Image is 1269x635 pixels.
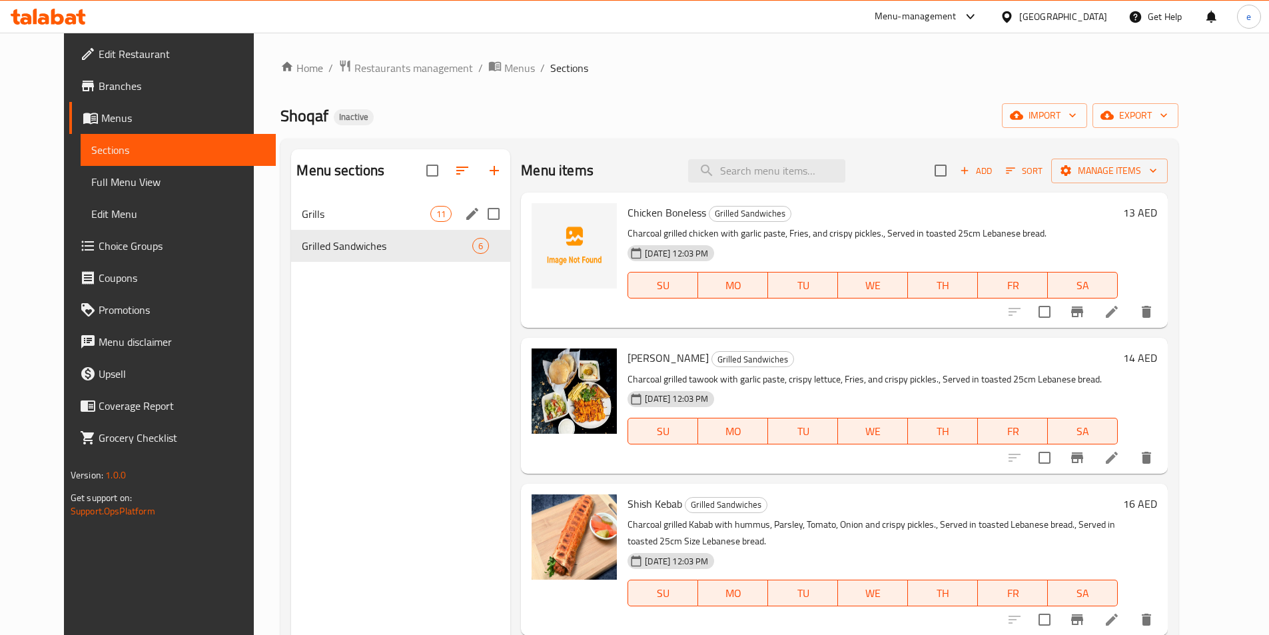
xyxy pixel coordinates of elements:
[639,555,713,568] span: [DATE] 12:03 PM
[1246,9,1251,24] span: e
[334,111,374,123] span: Inactive
[768,580,838,606] button: TU
[69,326,276,358] a: Menu disclaimer
[99,238,265,254] span: Choice Groups
[430,206,452,222] div: items
[532,203,617,289] img: Chicken Boneless
[418,157,446,185] span: Select all sections
[709,206,791,222] div: Grilled Sandwiches
[1031,606,1058,634] span: Select to update
[1061,442,1093,474] button: Branch-specific-item
[773,422,833,441] span: TU
[1062,163,1157,179] span: Manage items
[1104,450,1120,466] a: Edit menu item
[843,276,903,295] span: WE
[296,161,384,181] h2: Menu sections
[302,206,430,222] span: Grills
[1092,103,1178,128] button: export
[99,46,265,62] span: Edit Restaurant
[703,422,763,441] span: MO
[71,489,132,506] span: Get support on:
[101,110,265,126] span: Menus
[99,334,265,350] span: Menu disclaimer
[69,70,276,102] a: Branches
[431,208,451,221] span: 11
[773,584,833,603] span: TU
[958,163,994,179] span: Add
[1104,612,1120,628] a: Edit menu item
[703,276,763,295] span: MO
[338,59,473,77] a: Restaurants management
[698,418,768,444] button: MO
[685,497,767,513] div: Grilled Sandwiches
[291,193,510,267] nav: Menu sections
[1053,422,1112,441] span: SA
[913,584,973,603] span: TH
[99,398,265,414] span: Coverage Report
[540,60,545,76] li: /
[838,580,908,606] button: WE
[280,101,328,131] span: Shoqaf
[634,584,693,603] span: SU
[628,348,709,368] span: [PERSON_NAME]
[628,516,1118,550] p: Charcoal grilled Kabab with hummus, Parsley, Tomato, Onion and crispy pickles., Served in toasted...
[639,247,713,260] span: [DATE] 12:03 PM
[983,584,1043,603] span: FR
[334,109,374,125] div: Inactive
[1013,107,1076,124] span: import
[69,262,276,294] a: Coupons
[1123,203,1157,222] h6: 13 AED
[628,371,1118,388] p: Charcoal grilled tawook with garlic paste, crispy lettuce, Fries, and crispy pickles., Served in ...
[1006,163,1043,179] span: Sort
[302,238,472,254] span: Grilled Sandwiches
[1053,276,1112,295] span: SA
[1003,161,1046,181] button: Sort
[634,422,693,441] span: SU
[81,198,276,230] a: Edit Menu
[1019,9,1107,24] div: [GEOGRAPHIC_DATA]
[709,206,791,221] span: Grilled Sandwiches
[628,418,698,444] button: SU
[908,272,978,299] button: TH
[983,422,1043,441] span: FR
[838,272,908,299] button: WE
[291,198,510,230] div: Grills11edit
[69,358,276,390] a: Upsell
[978,272,1048,299] button: FR
[955,161,997,181] button: Add
[955,161,997,181] span: Add item
[69,38,276,70] a: Edit Restaurant
[105,466,126,484] span: 1.0.0
[639,392,713,405] span: [DATE] 12:03 PM
[91,142,265,158] span: Sections
[1123,348,1157,367] h6: 14 AED
[628,225,1118,242] p: Charcoal grilled chicken with garlic paste, Fries, and crispy pickles., Served in toasted 25cm Le...
[69,230,276,262] a: Choice Groups
[997,161,1051,181] span: Sort items
[1048,418,1118,444] button: SA
[99,302,265,318] span: Promotions
[99,78,265,94] span: Branches
[712,352,793,367] span: Grilled Sandwiches
[69,422,276,454] a: Grocery Checklist
[1123,494,1157,513] h6: 16 AED
[1031,444,1058,472] span: Select to update
[685,497,767,512] span: Grilled Sandwiches
[1031,298,1058,326] span: Select to update
[1130,296,1162,328] button: delete
[843,584,903,603] span: WE
[773,276,833,295] span: TU
[291,230,510,262] div: Grilled Sandwiches6
[913,276,973,295] span: TH
[1130,442,1162,474] button: delete
[532,348,617,434] img: Shish Tawook
[91,206,265,222] span: Edit Menu
[69,390,276,422] a: Coverage Report
[328,60,333,76] li: /
[280,60,323,76] a: Home
[628,203,706,223] span: Chicken Boneless
[628,494,682,514] span: Shish Kebab
[521,161,594,181] h2: Menu items
[280,59,1178,77] nav: breadcrumb
[1061,296,1093,328] button: Branch-specific-item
